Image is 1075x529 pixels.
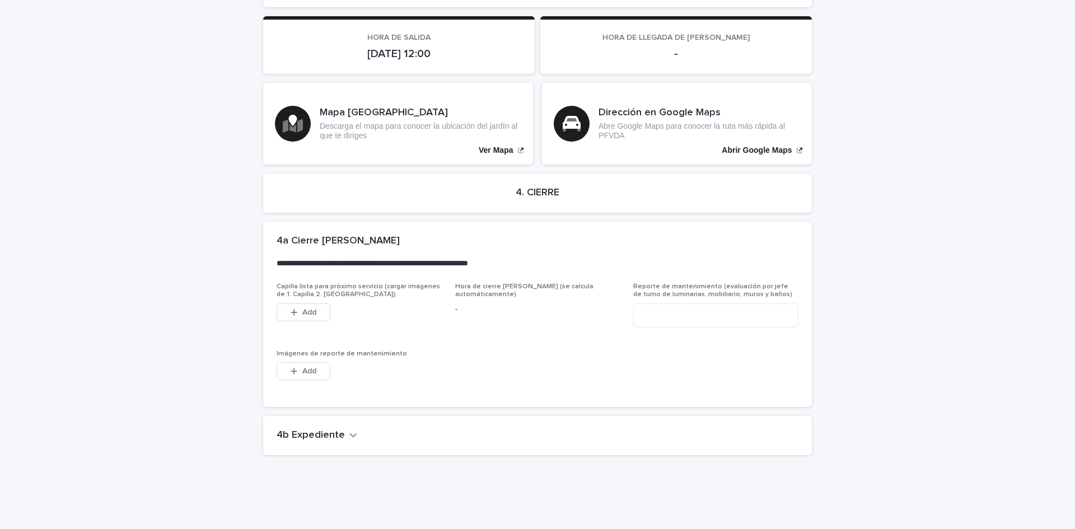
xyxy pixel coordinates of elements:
[277,235,400,247] h2: 4a Cierre [PERSON_NAME]
[479,146,513,155] p: Ver Mapa
[277,283,440,298] span: Capilla lista para próximo servicio (cargar imágenes de 1. Capilla 2. [GEOGRAPHIC_DATA])
[602,34,750,41] span: HORA DE LLEGADA DE [PERSON_NAME]
[277,47,521,60] p: [DATE] 12:00
[277,362,330,380] button: Add
[599,121,800,141] p: Abre Google Maps para conocer la ruta más rápida al PFVDA
[277,429,357,442] button: 4b Expediente
[320,121,521,141] p: Descarga el mapa para conocer la ubicación del jardín al que te diriges
[554,47,798,60] p: -
[302,367,316,375] span: Add
[599,107,800,119] h3: Dirección en Google Maps
[455,283,593,298] span: Hora de cierre [PERSON_NAME] (se calcula automáticamente)
[263,83,533,165] a: Ver Mapa
[722,146,792,155] p: Abrir Google Maps
[277,303,330,321] button: Add
[542,83,812,165] a: Abrir Google Maps
[367,34,431,41] span: HORA DE SALIDA
[455,303,620,315] p: -
[277,350,407,357] span: Imágenes de reporte de mantenimiento
[320,107,521,119] h3: Mapa [GEOGRAPHIC_DATA]
[633,283,792,298] span: Reporte de mantenimiento (evaluación por jefe de turno de luminarias, mobiliario, muros y baños)
[302,308,316,316] span: Add
[516,187,559,199] h2: 4. CIERRE
[277,429,345,442] h2: 4b Expediente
